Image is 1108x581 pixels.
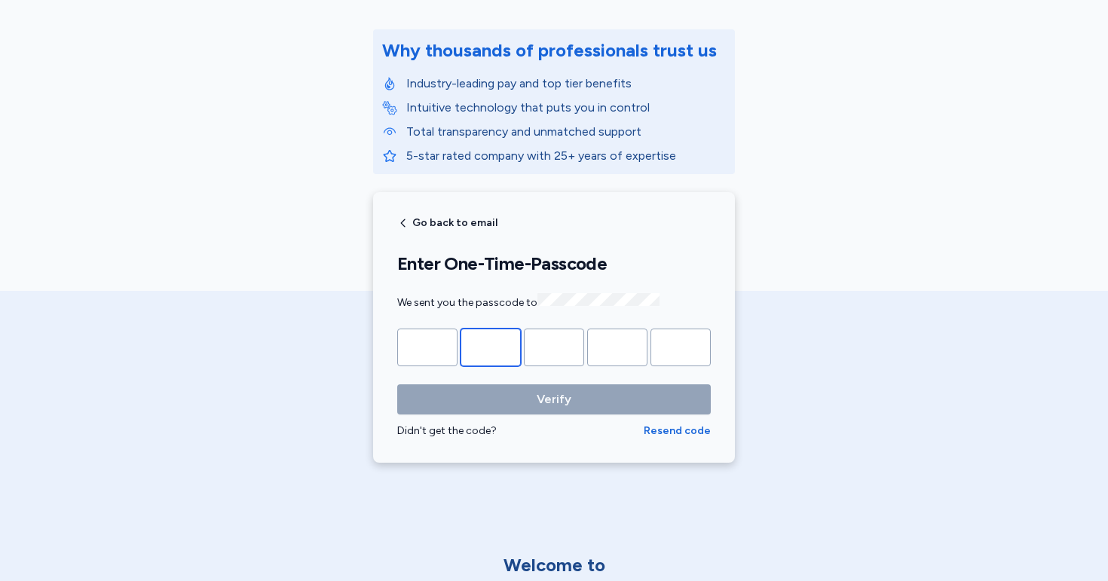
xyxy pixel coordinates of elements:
[397,217,497,229] button: Go back to email
[396,553,712,577] div: Welcome to
[397,424,644,439] div: Didn't get the code?
[412,218,497,228] span: Go back to email
[406,147,726,165] p: 5-star rated company with 25+ years of expertise
[650,329,711,366] input: Please enter OTP character 5
[406,99,726,117] p: Intuitive technology that puts you in control
[406,75,726,93] p: Industry-leading pay and top tier benefits
[382,38,717,63] div: Why thousands of professionals trust us
[524,329,584,366] input: Please enter OTP character 3
[397,296,660,309] span: We sent you the passcode to
[461,329,521,366] input: Please enter OTP character 2
[406,123,726,141] p: Total transparency and unmatched support
[397,329,458,366] input: Please enter OTP character 1
[397,384,711,414] button: Verify
[537,390,571,408] span: Verify
[397,252,711,275] h1: Enter One-Time-Passcode
[587,329,647,366] input: Please enter OTP character 4
[644,424,711,439] button: Resend code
